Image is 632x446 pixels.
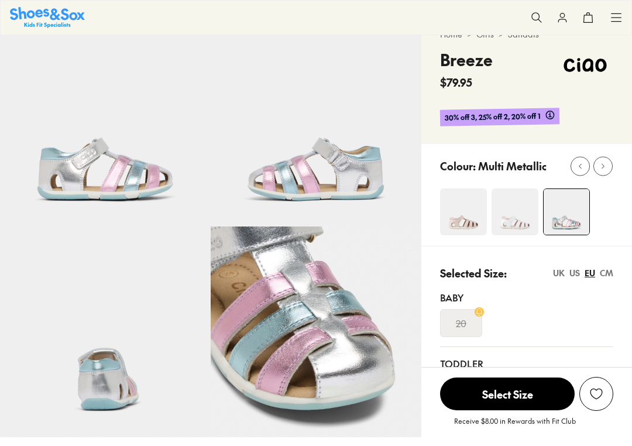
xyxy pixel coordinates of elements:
[456,316,466,330] s: 20
[557,47,613,83] img: Vendor logo
[440,188,487,235] img: 4-457242_1
[440,265,507,281] p: Selected Size:
[454,416,576,437] p: Receive $8.00 in Rewards with Fit Club
[579,377,613,411] button: Add to Wishlist
[544,189,589,235] img: 4-561560_1
[440,47,493,72] h4: Breeze
[10,7,85,28] a: Shoes & Sox
[10,7,85,28] img: SNS_Logo_Responsive.svg
[440,74,472,90] span: $79.95
[585,267,595,279] div: EU
[553,267,565,279] div: UK
[445,110,541,123] span: 30% off 3, 25% off 2, 20% off 1
[492,188,538,235] img: 4-457245_1
[569,267,580,279] div: US
[440,290,613,304] div: Baby
[440,378,575,410] span: Select Size
[211,16,421,227] img: 5-561561_1
[211,227,421,437] img: 7-561563_1
[478,158,547,174] p: Multi Metallic
[440,356,613,370] div: Toddler
[600,267,613,279] div: CM
[440,158,476,174] p: Colour:
[440,377,575,411] button: Select Size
